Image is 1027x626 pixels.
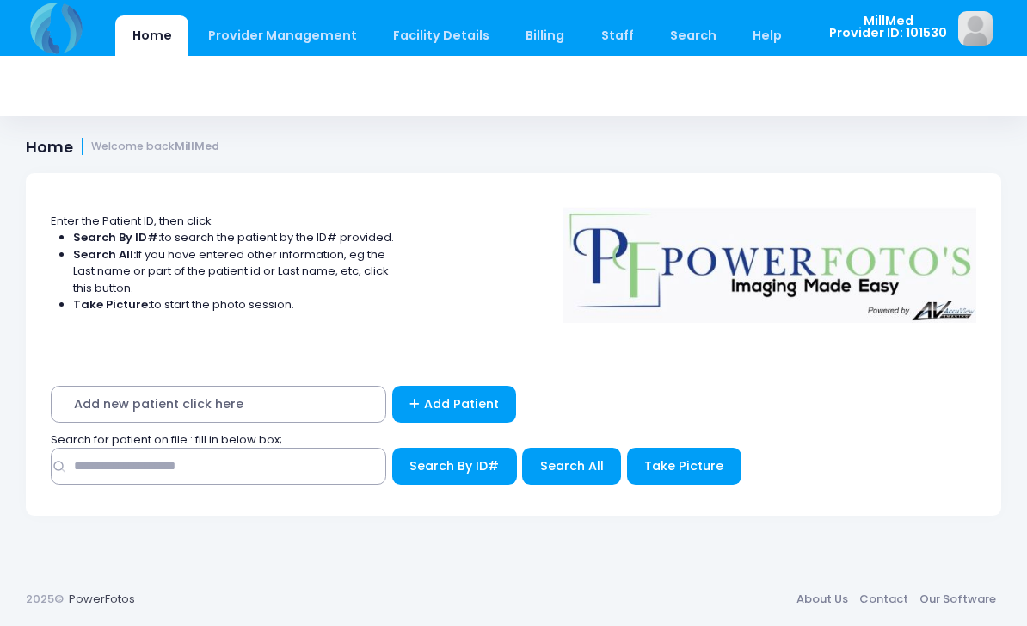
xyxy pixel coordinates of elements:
[555,195,985,323] img: Logo
[913,584,1001,615] a: Our Software
[392,448,517,485] button: Search By ID#
[51,431,282,448] span: Search for patient on file : fill in below box;
[115,15,188,56] a: Home
[829,15,947,40] span: MillMed Provider ID: 101530
[644,457,723,474] span: Take Picture
[26,138,219,156] h1: Home
[73,229,161,245] strong: Search By ID#:
[627,448,741,485] button: Take Picture
[91,140,219,153] small: Welcome back
[69,591,135,607] a: PowerFotos
[26,591,64,607] span: 2025©
[73,229,395,246] li: to search the patient by the ID# provided.
[653,15,733,56] a: Search
[509,15,581,56] a: Billing
[790,584,853,615] a: About Us
[175,139,219,153] strong: MillMed
[51,386,386,423] span: Add new patient click here
[191,15,373,56] a: Provider Management
[736,15,799,56] a: Help
[392,386,517,423] a: Add Patient
[853,584,913,615] a: Contact
[409,457,499,474] span: Search By ID#
[73,246,395,297] li: If you have entered other information, eg the Last name or part of the patient id or Last name, e...
[73,246,136,263] strong: Search All:
[73,296,151,313] strong: Take Picture:
[51,213,212,229] span: Enter the Patient ID, then click
[584,15,650,56] a: Staff
[73,296,395,313] li: to start the photo session.
[958,11,993,46] img: image
[540,457,604,474] span: Search All
[377,15,507,56] a: Facility Details
[522,448,621,485] button: Search All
